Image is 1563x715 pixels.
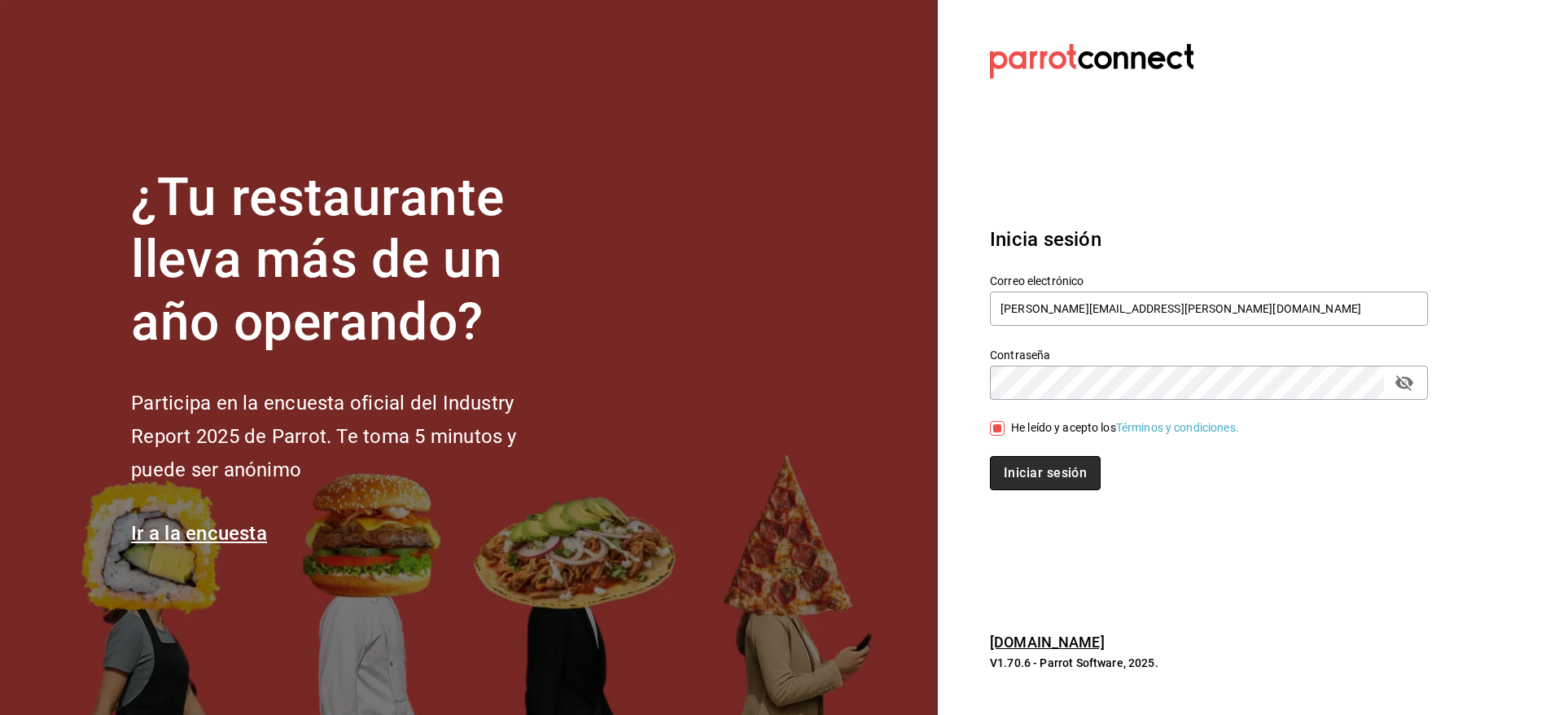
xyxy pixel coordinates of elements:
input: Ingresa tu correo electrónico [990,292,1428,326]
a: Términos y condiciones. [1116,421,1239,434]
h3: Inicia sesión [990,225,1428,254]
button: passwordField [1390,369,1418,397]
div: He leído y acepto los [1011,419,1239,436]
a: Ir a la encuesta [131,522,267,545]
h2: Participa en la encuesta oficial del Industry Report 2025 de Parrot. Te toma 5 minutos y puede se... [131,387,571,486]
p: V1.70.6 - Parrot Software, 2025. [990,655,1428,671]
h1: ¿Tu restaurante lleva más de un año operando? [131,167,571,354]
button: Iniciar sesión [990,456,1101,490]
a: [DOMAIN_NAME] [990,634,1105,651]
label: Contraseña [990,349,1428,360]
label: Correo electrónico [990,274,1428,286]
